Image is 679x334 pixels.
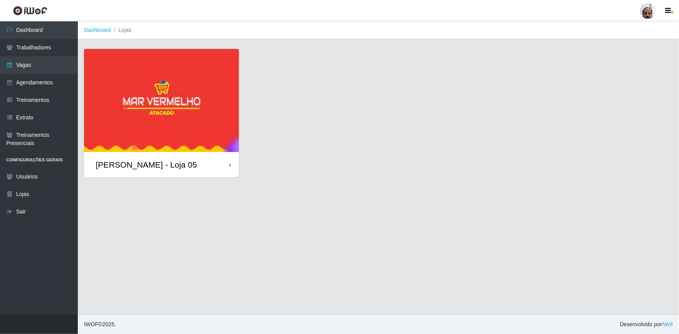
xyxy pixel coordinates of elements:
[84,49,239,152] img: cardImg
[84,49,239,177] a: [PERSON_NAME] - Loja 05
[13,6,47,16] img: CoreUI Logo
[84,320,116,329] span: © 2025 .
[84,27,111,33] a: Dashboard
[662,321,673,327] a: iWof
[111,26,132,34] li: Lojas
[78,21,679,39] nav: breadcrumb
[96,160,197,170] div: [PERSON_NAME] - Loja 05
[620,320,673,329] span: Desenvolvido por
[84,321,98,327] span: IWOF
